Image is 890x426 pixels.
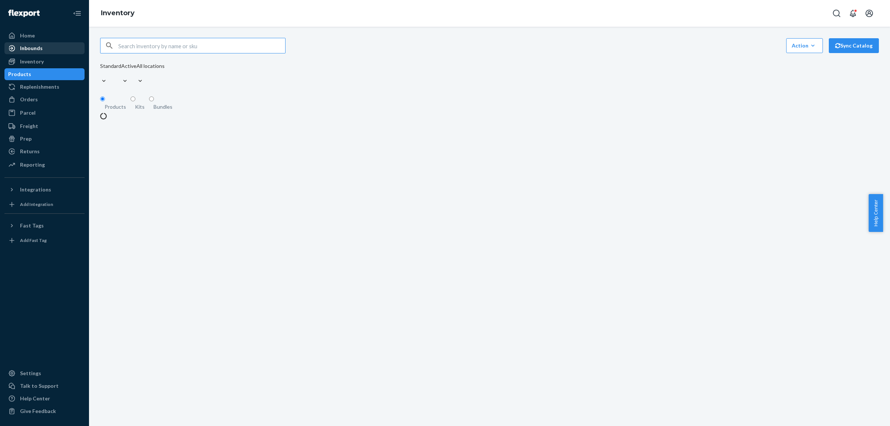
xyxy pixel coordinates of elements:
button: Open account menu [862,6,877,21]
button: Sync Catalog [829,38,879,53]
a: Inventory [101,9,135,17]
img: Flexport logo [8,10,40,17]
a: Home [4,30,85,42]
a: Reporting [4,159,85,171]
input: Standard [100,70,101,77]
a: Parcel [4,107,85,119]
a: Help Center [4,393,85,404]
input: Search inventory by name or sku [118,38,285,53]
a: Replenishments [4,81,85,93]
div: Home [20,32,35,39]
div: Freight [20,122,38,130]
div: Reporting [20,161,45,168]
a: Add Fast Tag [4,235,85,246]
div: Talk to Support [20,382,59,390]
div: Prep [20,135,32,142]
div: Orders [20,96,38,103]
input: Active [121,70,122,77]
div: Add Fast Tag [20,237,47,243]
div: Integrations [20,186,51,193]
div: Products [105,103,126,111]
div: Help Center [20,395,50,402]
button: Open notifications [845,6,860,21]
div: Returns [20,148,40,155]
ol: breadcrumbs [95,3,141,24]
div: Bundles [154,103,172,111]
div: Inventory [20,58,44,65]
button: Help Center [868,194,883,232]
div: Parcel [20,109,36,117]
div: All locations [136,62,165,70]
input: Kits [131,96,135,101]
div: Standard [100,62,121,70]
div: Fast Tags [20,222,44,229]
div: Kits [135,103,145,111]
input: All locations [136,70,137,77]
input: Bundles [149,96,154,101]
div: Active [121,62,136,70]
a: Products [4,68,85,80]
div: Products [8,71,31,78]
a: Settings [4,367,85,379]
a: Orders [4,94,85,105]
input: Products [100,96,105,101]
a: Inventory [4,56,85,68]
div: Action [792,42,817,49]
a: Inbounds [4,42,85,54]
button: Integrations [4,184,85,196]
div: Inbounds [20,45,43,52]
div: Add Integration [20,201,53,207]
button: Give Feedback [4,405,85,417]
a: Talk to Support [4,380,85,392]
a: Add Integration [4,199,85,210]
button: Close Navigation [70,6,85,21]
a: Freight [4,120,85,132]
a: Prep [4,133,85,145]
div: Replenishments [20,83,59,91]
div: Give Feedback [20,407,56,415]
button: Open Search Box [829,6,844,21]
button: Fast Tags [4,220,85,232]
a: Returns [4,145,85,157]
div: Settings [20,370,41,377]
button: Action [786,38,823,53]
